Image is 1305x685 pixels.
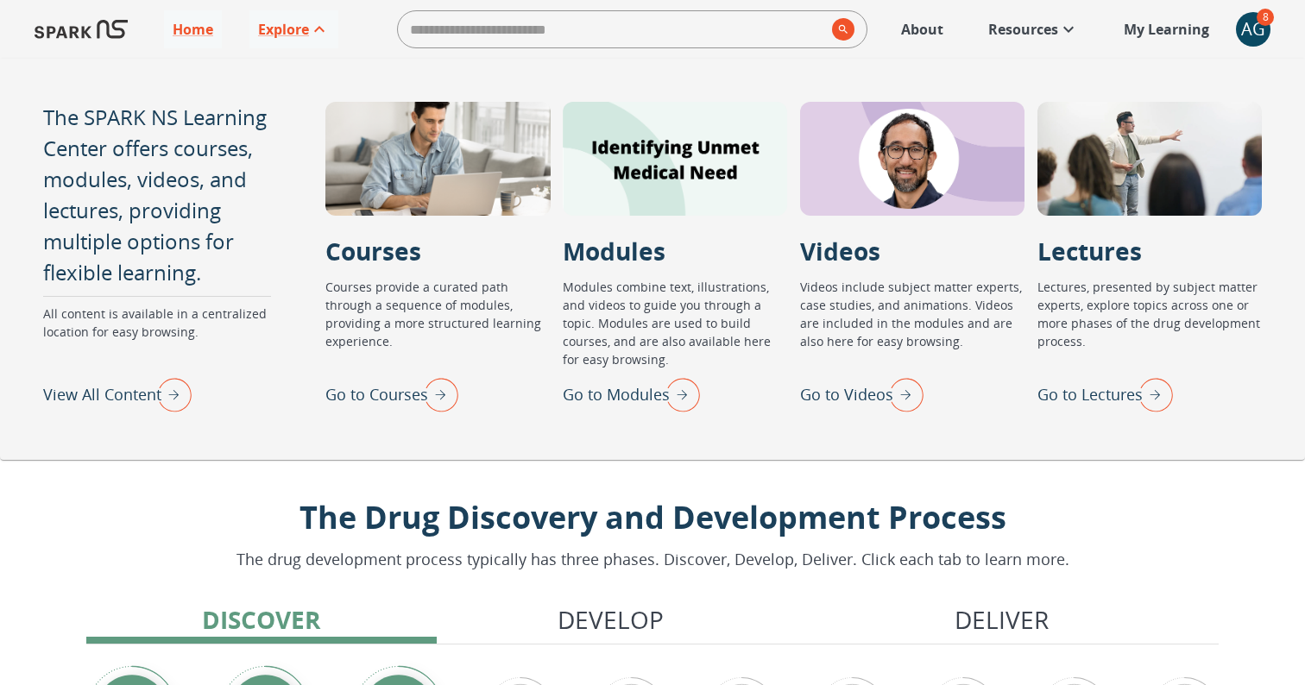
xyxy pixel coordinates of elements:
p: View All Content [43,383,161,406]
img: right arrow [657,372,700,417]
div: AG [1236,12,1270,47]
a: About [892,10,952,48]
p: My Learning [1124,19,1209,40]
img: Logo of SPARK at Stanford [35,9,128,50]
p: The Drug Discovery and Development Process [236,494,1069,541]
button: account of current user [1236,12,1270,47]
a: Explore [249,10,338,48]
div: Go to Modules [563,372,700,417]
p: Go to Lectures [1037,383,1143,406]
p: Modules combine text, illustrations, and videos to guide you through a topic. Modules are used to... [563,278,787,372]
a: My Learning [1115,10,1219,48]
p: Go to Courses [325,383,428,406]
p: Deliver [955,601,1049,638]
a: Home [164,10,222,48]
a: Resources [980,10,1087,48]
div: Modules [563,102,787,216]
div: Lectures [1037,102,1262,216]
div: Go to Lectures [1037,372,1173,417]
p: Home [173,19,213,40]
img: right arrow [148,372,192,417]
img: right arrow [880,372,924,417]
p: Modules [563,233,665,269]
img: right arrow [1130,372,1173,417]
p: Develop [558,601,664,638]
div: Go to Courses [325,372,458,417]
span: 8 [1257,9,1274,26]
p: About [901,19,943,40]
div: Go to Videos [800,372,924,417]
button: search [825,11,854,47]
p: Videos include subject matter experts, case studies, and animations. Videos are included in the m... [800,278,1024,372]
p: The SPARK NS Learning Center offers courses, modules, videos, and lectures, providing multiple op... [43,102,282,288]
p: Courses provide a curated path through a sequence of modules, providing a more structured learnin... [325,278,550,372]
p: Courses [325,233,421,269]
div: Courses [325,102,550,216]
img: right arrow [415,372,458,417]
div: View All Content [43,372,192,417]
p: Lectures, presented by subject matter experts, explore topics across one or more phases of the dr... [1037,278,1262,372]
p: The drug development process typically has three phases. Discover, Develop, Deliver. Click each t... [236,548,1069,571]
p: All content is available in a centralized location for easy browsing. [43,305,282,372]
p: Explore [258,19,309,40]
p: Go to Videos [800,383,893,406]
p: Discover [202,601,320,638]
div: Videos [800,102,1024,216]
p: Resources [988,19,1058,40]
p: Lectures [1037,233,1142,269]
p: Go to Modules [563,383,670,406]
p: Videos [800,233,880,269]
